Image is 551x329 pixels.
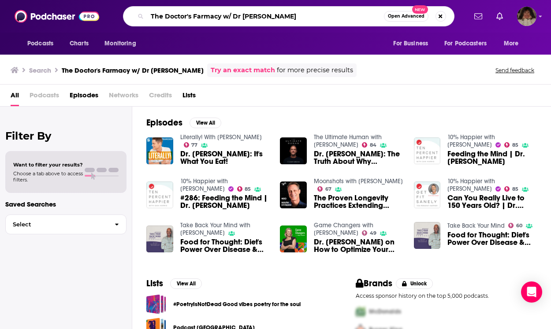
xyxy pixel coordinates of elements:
img: User Profile [517,7,536,26]
span: For Podcasters [444,37,487,50]
span: 85 [245,187,251,191]
span: Feeding the Mind | Dr. [PERSON_NAME] [447,150,537,165]
a: 49 [362,230,376,236]
button: Show profile menu [517,7,536,26]
span: Networks [109,88,138,106]
a: The Proven Longevity Practices Extending Lifespans w/ Dr. Mark Hyman | EP #80 [280,181,307,208]
h2: Brands [356,278,392,289]
a: 85 [237,186,251,192]
div: Open Intercom Messenger [521,281,542,303]
span: Charts [70,37,89,50]
h3: Search [29,66,51,74]
span: 85 [512,187,518,191]
img: Food for Thought: Diet's Power Over Disease & Creating Health from the Inside Out with Dr. Mark H... [414,222,441,249]
a: #286: Feeding the Mind | Dr. Mark Hyman [146,181,173,208]
button: View All [190,118,221,128]
a: Episodes [70,88,98,106]
a: 85 [504,186,518,192]
button: open menu [387,35,439,52]
span: Credits [149,88,172,106]
button: Select [5,214,127,234]
a: Take Back Your Mind [447,222,505,229]
span: Want to filter your results? [13,162,83,168]
a: 60 [508,223,522,228]
button: Send feedback [493,67,537,74]
span: Food for Thought: Diet's Power Over Disease & Creating Health from the Inside Out with Dr. [PERSO... [447,231,537,246]
a: Moonshots with Peter Diamandis [314,177,403,185]
a: 10% Happier with Dan Harris [447,133,495,148]
a: Can You Really Live to 150 Years Old? | Dr. Mark Hyman [447,194,537,209]
a: Dr. Mark Hyman: The Truth About Why Americans Are Getting Sicker [314,150,403,165]
span: Dr. [PERSON_NAME]: It's What You Eat! [180,150,270,165]
h2: Filter By [5,129,127,142]
h3: The Doctor's Farmacy w/ Dr [PERSON_NAME] [62,66,204,74]
img: Dr. Mark Hyman: It's What You Eat! [146,137,173,164]
span: 67 [325,187,331,191]
div: Search podcasts, credits, & more... [123,6,454,26]
span: The Proven Longevity Practices Extending Lifespans w/ Dr. [PERSON_NAME] | EP #80 [314,194,403,209]
a: Dr. Mark Hyman on How to Optimize Your Health [314,238,403,253]
img: Podchaser - Follow, Share and Rate Podcasts [15,8,99,25]
h2: Episodes [146,117,182,128]
a: 10% Happier with Dan Harris [447,177,495,192]
a: #PoetryIsNotDead Good vibes poetry for the soul [146,294,166,314]
button: open menu [439,35,499,52]
span: 84 [370,143,376,147]
a: Charts [64,35,94,52]
img: Dr. Mark Hyman on How to Optimize Your Health [280,225,307,252]
a: #286: Feeding the Mind | Dr. Mark Hyman [180,194,270,209]
a: 77 [184,142,198,148]
span: More [504,37,519,50]
span: Select [6,222,108,227]
img: First Pro Logo [352,303,369,321]
span: 60 [516,224,522,228]
a: All [11,88,19,106]
span: Dr. [PERSON_NAME]: The Truth About Why [DEMOGRAPHIC_DATA] Are Getting Sicker [314,150,403,165]
p: Access sponsor history on the top 5,000 podcasts. [356,292,537,299]
img: Can You Really Live to 150 Years Old? | Dr. Mark Hyman [414,181,441,208]
p: Saved Searches [5,200,127,208]
a: Show notifications dropdown [493,9,506,24]
a: #PoetryIsNotDead Good vibes poetry for the soul [173,299,301,309]
a: Lists [182,88,196,106]
a: ListsView All [146,278,202,289]
a: Try an exact match [211,65,275,75]
span: for more precise results [277,65,353,75]
img: Dr. Mark Hyman: The Truth About Why Americans Are Getting Sicker [280,137,307,164]
button: open menu [498,35,530,52]
a: Food for Thought: Diet's Power Over Disease & Creating Health from the Inside Out with Dr. Mark H... [180,238,270,253]
span: 49 [370,231,376,235]
span: Can You Really Live to 150 Years Old? | Dr. [PERSON_NAME] [447,194,537,209]
span: Podcasts [27,37,53,50]
button: open menu [98,35,147,52]
button: View All [170,278,202,289]
span: 77 [191,143,197,147]
a: 84 [362,142,376,148]
span: Monitoring [104,37,136,50]
span: Open Advanced [388,14,424,18]
span: Podcasts [30,88,59,106]
a: 85 [504,142,518,148]
a: Dr. Mark Hyman: It's What You Eat! [180,150,270,165]
a: Take Back Your Mind with Michael B. Beckwith [180,222,250,237]
input: Search podcasts, credits, & more... [147,9,384,23]
a: The Proven Longevity Practices Extending Lifespans w/ Dr. Mark Hyman | EP #80 [314,194,403,209]
span: Dr. [PERSON_NAME] on How to Optimize Your Health [314,238,403,253]
img: Food for Thought: Diet's Power Over Disease & Creating Health from the Inside Out with Dr. Mark H... [146,225,173,252]
a: 10% Happier with Dan Harris [180,177,228,192]
a: EpisodesView All [146,117,221,128]
a: Game Changers with Molly Fletcher [314,222,373,237]
img: Feeding the Mind | Dr. Mark Hyman [414,137,441,164]
button: Open AdvancedNew [384,11,428,22]
span: McDonalds [369,308,401,315]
